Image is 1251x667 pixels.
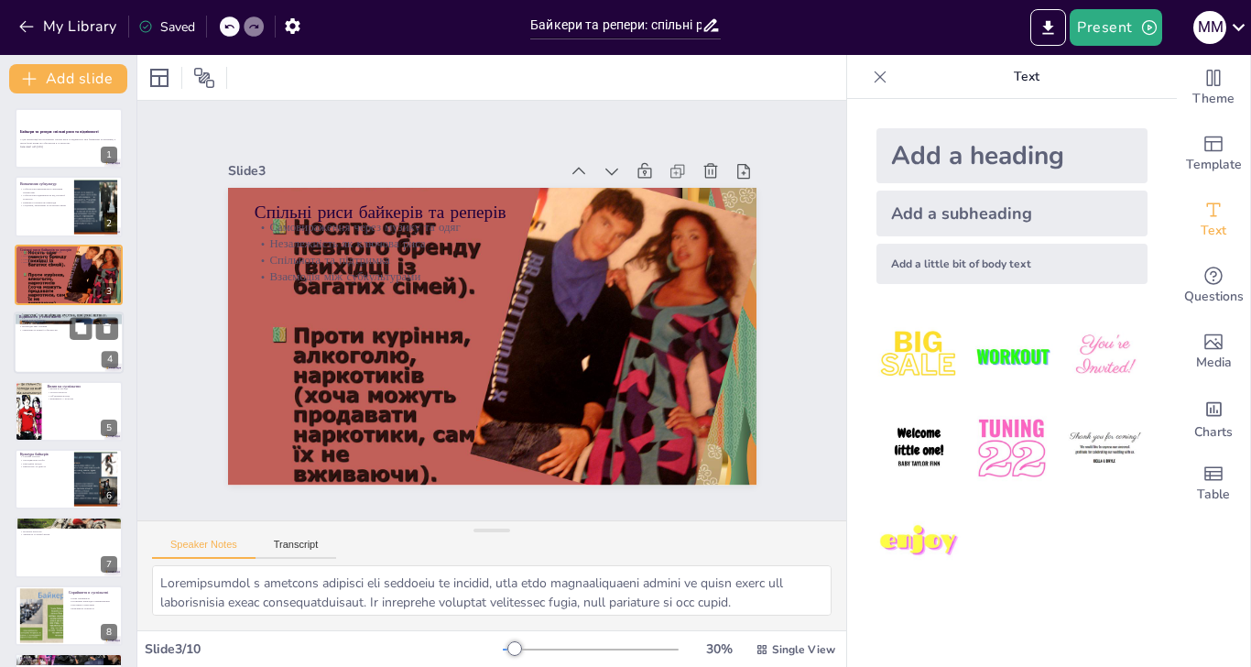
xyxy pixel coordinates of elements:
div: Add a little bit of body text [876,244,1148,284]
span: Single View [772,642,835,657]
p: Соціальні проблеми [20,527,117,530]
div: Add images, graphics, shapes or video [1177,319,1250,385]
button: Duplicate Slide [70,318,92,340]
div: 4 [14,312,124,374]
p: Субкультури визначаються спільними інтересами [20,187,69,193]
p: Унікальність кожної субкультури [19,329,118,333]
div: Saved [138,18,195,36]
p: Самовираження через музику та одяг [413,162,706,557]
p: Важливість контексту [69,607,117,610]
div: m m [1193,11,1226,44]
div: Change the overall theme [1177,55,1250,121]
p: Адаптація до нових технологій [20,660,117,663]
div: 3 [101,283,117,300]
p: Визначення субкультур [20,180,69,186]
button: Present [1070,9,1161,46]
div: 2 [101,215,117,232]
p: Позитивні приклади самовираження [69,600,117,604]
span: Questions [1184,287,1244,307]
div: Get real-time input from your audience [1177,253,1250,319]
span: Position [193,67,215,89]
div: 2 [15,176,123,236]
p: Творчість та реалії життя [20,533,117,537]
p: Байкери та репери як приклади [20,200,69,203]
span: Text [1201,221,1226,241]
span: Charts [1194,422,1233,443]
img: 2.jpeg [969,313,1054,399]
button: Add slide [9,64,127,93]
img: 4.jpeg [876,406,962,491]
p: Субкультури відрізняються від основної культури [20,193,69,200]
p: Негативні стереотипи [69,603,117,607]
p: Вираження через музику [20,523,117,527]
p: Вулична культура [20,530,117,534]
button: m m [1193,9,1226,46]
p: Взаємодія між субкультурами [20,261,117,265]
div: 6 [15,449,123,509]
input: Insert title [530,12,702,38]
span: Media [1196,353,1232,373]
p: Text [895,55,1159,99]
div: 5 [101,420,117,436]
p: Братерство та єдність [20,465,69,469]
div: Add ready made slides [1177,121,1250,187]
p: У цій презентації ми розглянемо спільні риси та відмінності між байкерами та реперами, а також їх... [20,138,117,145]
p: Незалежність як ключова риса [20,254,117,257]
p: Голоси протесту [47,390,117,394]
p: Благодійні заходи [20,462,69,465]
p: Використання соціальних медіа [20,663,117,667]
div: Slide 3 [559,174,767,452]
div: 1 [15,108,123,169]
div: 1 [101,147,117,163]
div: 8 [15,585,123,646]
p: Стиль життя реперів [19,322,118,325]
span: Template [1186,155,1242,175]
p: Культура байкерів [20,452,69,457]
span: Table [1197,485,1230,505]
img: 1.jpeg [876,313,962,399]
p: Спільні риси байкерів та реперів [421,169,721,568]
div: Add text boxes [1177,187,1250,253]
p: Відмінності у стилі життя [19,314,118,320]
div: 7 [101,556,117,573]
p: Взаємодія між стилями [19,325,118,329]
div: Slide 3 / 10 [145,640,503,658]
p: Різне сприйняття [69,596,117,600]
p: Generated with [URL] [20,145,117,148]
div: 5 [15,381,123,442]
img: 3.jpeg [1062,313,1148,399]
p: Вплив на молодь [47,387,117,390]
button: Export to PowerPoint [1030,9,1066,46]
div: Add a heading [876,128,1148,183]
span: Theme [1192,89,1235,109]
button: Speaker Notes [152,539,256,559]
p: Перспективи розвитку [20,656,117,662]
div: 8 [101,624,117,640]
div: 4 [102,352,118,368]
div: Add charts and graphs [1177,385,1250,451]
div: Add a table [1177,451,1250,517]
p: Вплив на суспільство [47,383,117,388]
div: Layout [145,63,174,93]
img: 5.jpeg [969,406,1054,491]
div: 30 % [697,640,741,658]
button: Transcript [256,539,337,559]
p: Мотоциклетні клуби [20,458,69,462]
textarea: Loremipsumdol s ametcons adipisci eli seddoeiu te incidid, utla etdo magnaaliquaeni admini ve qui... [152,565,832,616]
p: Соціальні, економічні та культурні зміни [20,203,69,207]
p: Сприйняття в суспільстві [69,589,117,595]
button: My Library [14,12,125,41]
p: Незалежність як ключова риса [400,153,693,548]
strong: Байкери та репери: спільні риси та відмінності [20,130,99,135]
div: Add a subheading [876,191,1148,236]
p: Спільнота та підтримка [20,257,117,261]
div: 6 [101,487,117,504]
div: 7 [15,517,123,577]
p: Стиль життя байкерів [19,319,118,323]
p: Взаємодія між субкультурами [374,134,667,529]
p: Спільні риси байкерів та реперів [20,247,117,253]
button: Delete Slide [96,318,118,340]
img: 6.jpeg [1062,406,1148,491]
p: Спільні зустрічі [20,455,69,459]
p: Культура реперів [20,519,117,525]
